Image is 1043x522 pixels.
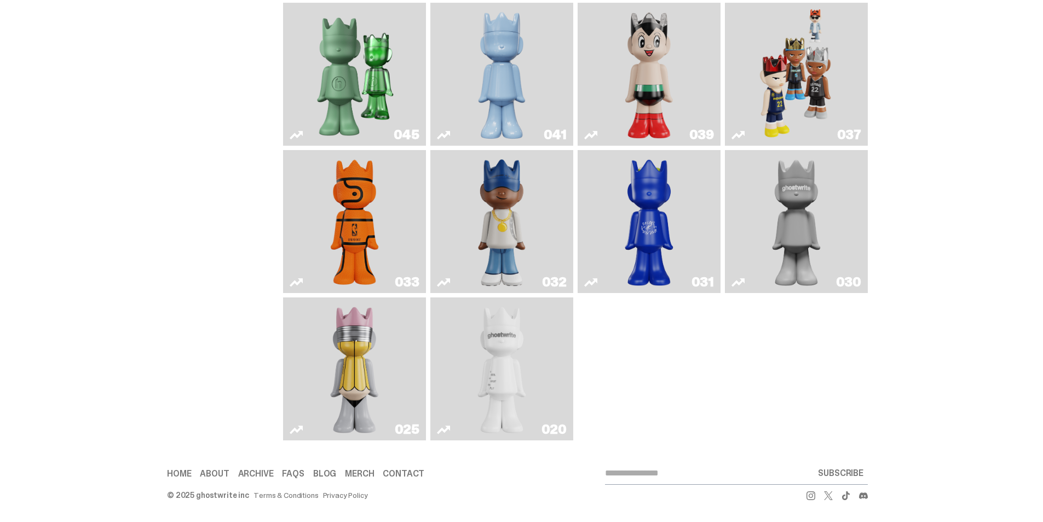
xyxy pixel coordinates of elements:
[542,276,567,289] div: 032
[326,154,384,289] img: Game Ball
[837,128,861,141] div: 037
[544,128,567,141] div: 041
[290,302,419,436] a: No. 2 Pencil
[731,154,861,289] a: One
[313,469,336,478] a: Blog
[689,128,714,141] div: 039
[759,7,834,141] img: Game Face (2024)
[394,128,419,141] div: 045
[308,7,401,141] img: Present
[200,469,229,478] a: About
[317,302,393,436] img: No. 2 Pencil
[437,154,567,289] a: Swingman
[584,7,714,141] a: Astro Boy
[759,154,834,289] img: One
[167,491,249,499] div: © 2025 ghostwrite inc
[238,469,274,478] a: Archive
[836,276,861,289] div: 030
[692,276,714,289] div: 031
[323,491,368,499] a: Privacy Policy
[345,469,374,478] a: Merch
[541,423,567,436] div: 020
[612,154,687,289] img: Latte
[253,491,318,499] a: Terms & Conditions
[584,154,714,289] a: Latte
[437,302,567,436] a: ghost
[731,7,861,141] a: Game Face (2024)
[464,302,540,436] img: ghost
[395,276,419,289] div: 033
[620,7,678,141] img: Astro Boy
[395,423,419,436] div: 025
[290,7,419,141] a: Present
[437,7,567,141] a: Schrödinger's ghost: Winter Blue
[814,462,868,484] button: SUBSCRIBE
[167,469,191,478] a: Home
[290,154,419,289] a: Game Ball
[473,7,531,141] img: Schrödinger's ghost: Winter Blue
[464,154,540,289] img: Swingman
[383,469,424,478] a: Contact
[282,469,304,478] a: FAQs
